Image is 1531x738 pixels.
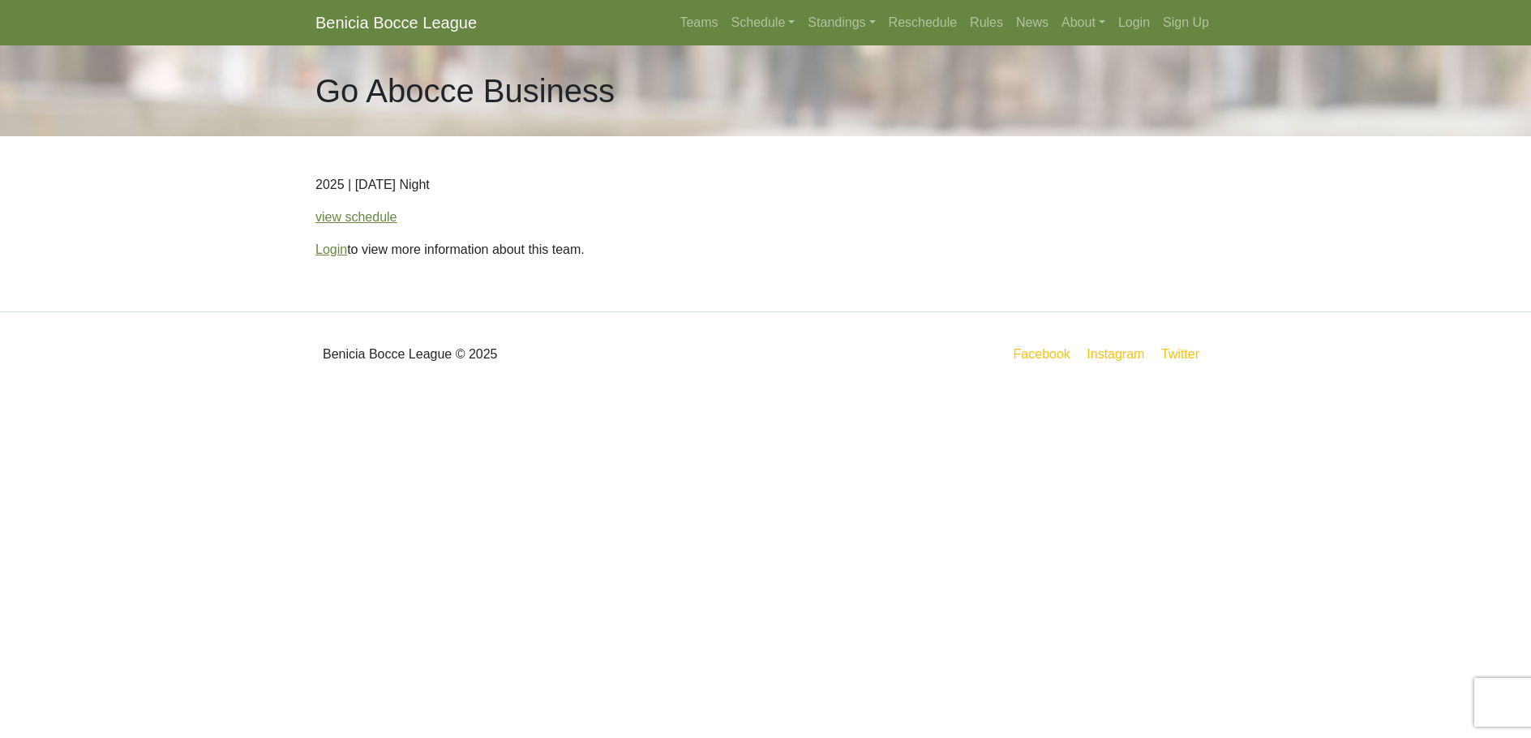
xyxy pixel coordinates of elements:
a: Teams [673,6,724,39]
a: Sign Up [1156,6,1216,39]
p: to view more information about this team. [315,240,1216,260]
a: Login [315,242,347,256]
a: Instagram [1083,344,1147,364]
a: Standings [801,6,881,39]
a: Rules [963,6,1010,39]
a: Facebook [1010,344,1074,364]
h1: Go Abocce Business [315,71,615,110]
a: Twitter [1158,344,1212,364]
a: Reschedule [882,6,964,39]
a: Benicia Bocce League [315,6,477,39]
a: Login [1112,6,1156,39]
a: view schedule [315,210,397,224]
a: Schedule [725,6,802,39]
a: News [1010,6,1055,39]
a: About [1055,6,1112,39]
div: Benicia Bocce League © 2025 [303,325,765,384]
p: 2025 | [DATE] Night [315,175,1216,195]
